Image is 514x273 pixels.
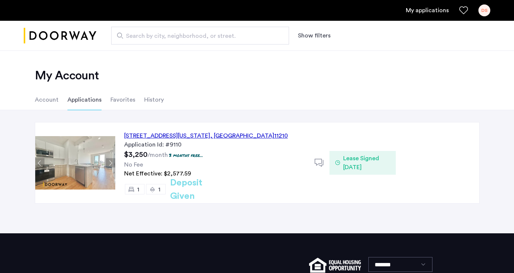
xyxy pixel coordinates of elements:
[106,158,115,168] button: Next apartment
[24,22,96,50] img: logo
[24,22,96,50] a: Cazamio logo
[459,6,468,15] a: Favorites
[144,89,164,110] li: History
[309,258,361,273] img: equal-housing.png
[67,89,102,110] li: Applications
[35,68,480,83] h2: My Account
[124,162,143,168] span: No Fee
[35,136,115,190] img: Apartment photo
[478,4,490,16] div: DS
[343,154,390,172] span: Lease Signed [DATE]
[147,152,168,158] sub: /month
[368,257,432,272] select: Language select
[126,32,268,40] span: Search by city, neighborhood, or street.
[35,89,59,110] li: Account
[298,31,331,40] button: Show or hide filters
[210,133,274,139] span: , [GEOGRAPHIC_DATA]
[124,131,288,140] div: [STREET_ADDRESS][US_STATE] 11210
[110,89,135,110] li: Favorites
[35,158,44,168] button: Previous apartment
[170,176,229,203] h2: Deposit Given
[124,171,191,177] span: Net Effective: $2,577.59
[158,187,160,193] span: 1
[169,152,203,158] p: 3 months free...
[137,187,139,193] span: 1
[111,27,289,45] input: Apartment Search
[124,151,147,158] span: $3,250
[124,140,306,149] div: Application Id: #9110
[483,243,507,266] iframe: chat widget
[406,6,449,15] a: My application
